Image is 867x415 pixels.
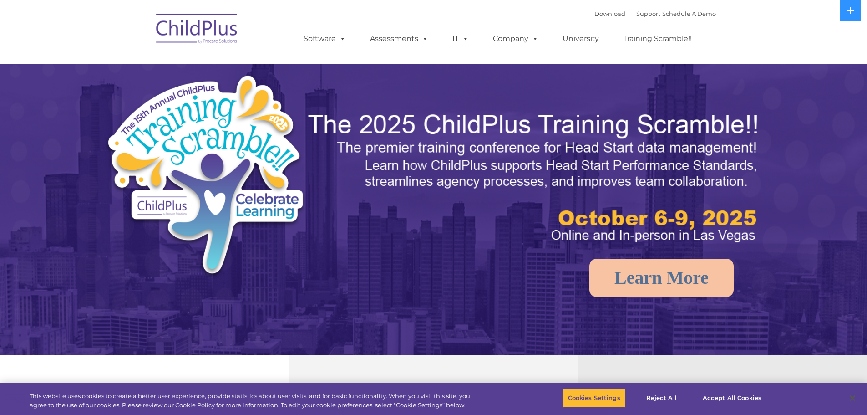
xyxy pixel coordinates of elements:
[842,388,862,408] button: Close
[633,389,690,408] button: Reject All
[152,7,243,53] img: ChildPlus by Procare Solutions
[594,10,625,17] a: Download
[294,30,355,48] a: Software
[553,30,608,48] a: University
[589,259,734,297] a: Learn More
[484,30,548,48] a: Company
[636,10,660,17] a: Support
[614,30,701,48] a: Training Scramble!!
[30,392,477,410] div: This website uses cookies to create a better user experience, provide statistics about user visit...
[563,389,625,408] button: Cookies Settings
[662,10,716,17] a: Schedule A Demo
[594,10,716,17] font: |
[361,30,437,48] a: Assessments
[443,30,478,48] a: IT
[698,389,766,408] button: Accept All Cookies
